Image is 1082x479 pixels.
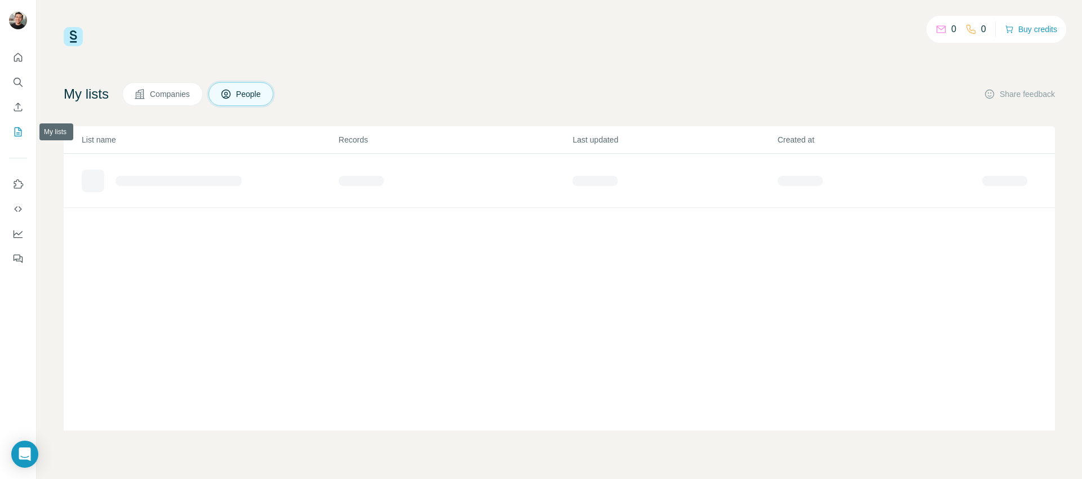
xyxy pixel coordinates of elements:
button: Feedback [9,249,27,269]
button: Use Surfe API [9,199,27,219]
p: Created at [778,134,981,145]
button: Use Surfe on LinkedIn [9,174,27,194]
p: 0 [951,23,956,36]
button: Share feedback [984,88,1055,100]
span: People [236,88,262,100]
p: Records [339,134,571,145]
button: Buy credits [1005,21,1057,37]
div: Open Intercom Messenger [11,441,38,468]
h4: My lists [64,85,109,103]
button: Quick start [9,47,27,68]
span: Companies [150,88,191,100]
p: 0 [981,23,986,36]
p: Last updated [573,134,776,145]
img: Surfe Logo [64,27,83,46]
button: Dashboard [9,224,27,244]
button: Enrich CSV [9,97,27,117]
button: My lists [9,122,27,142]
button: Search [9,72,27,92]
img: Avatar [9,11,27,29]
p: List name [82,134,338,145]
